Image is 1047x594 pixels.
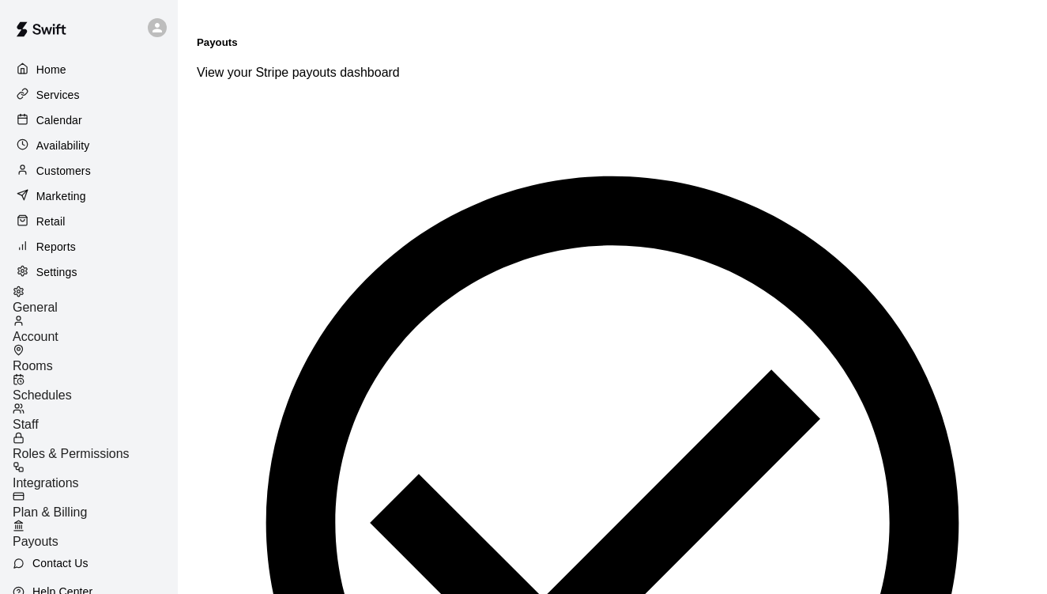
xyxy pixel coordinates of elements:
[197,36,1028,48] h5: Payouts
[13,505,87,519] span: Plan & Billing
[13,461,178,490] a: Integrations
[13,134,165,157] a: Availability
[13,83,165,107] a: Services
[13,315,178,344] a: Account
[13,260,165,284] a: Settings
[13,210,165,233] a: Retail
[13,476,79,490] span: Integrations
[36,264,77,280] p: Settings
[13,418,39,431] span: Staff
[13,108,165,132] a: Calendar
[13,388,72,402] span: Schedules
[36,87,80,103] p: Services
[13,373,178,403] a: Schedules
[13,432,178,461] a: Roles & Permissions
[13,535,58,548] span: Payouts
[36,239,76,255] p: Reports
[13,184,165,208] a: Marketing
[13,520,178,549] a: Payouts
[13,490,178,520] a: Plan & Billing
[36,214,66,229] p: Retail
[13,330,58,343] span: Account
[197,66,1028,80] p: View your Stripe payouts dashboard
[13,58,165,81] a: Home
[36,112,82,128] p: Calendar
[13,447,130,460] span: Roles & Permissions
[13,344,178,373] a: Rooms
[13,359,53,373] span: Rooms
[36,163,91,179] p: Customers
[32,555,89,571] p: Contact Us
[13,301,58,314] span: General
[36,188,86,204] p: Marketing
[13,403,178,432] a: Staff
[36,138,90,153] p: Availability
[36,62,66,78] p: Home
[13,159,165,183] a: Customers
[13,235,165,259] a: Reports
[13,286,178,315] a: General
